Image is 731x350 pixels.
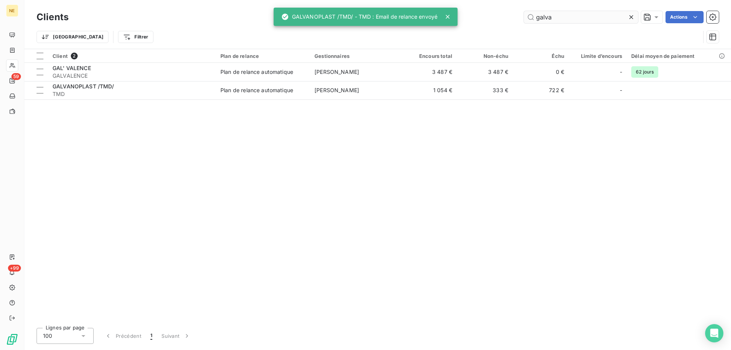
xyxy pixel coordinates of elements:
button: 1 [146,328,157,344]
span: [PERSON_NAME] [314,69,359,75]
div: Échu [517,53,564,59]
input: Rechercher [524,11,638,23]
td: 3 487 € [457,63,513,81]
div: Plan de relance automatique [220,68,293,76]
span: +99 [8,265,21,272]
td: 722 € [513,81,569,99]
div: Plan de relance automatique [220,86,293,94]
h3: Clients [37,10,69,24]
div: Open Intercom Messenger [705,324,723,342]
div: Gestionnaires [314,53,396,59]
span: TMD [53,90,211,98]
button: [GEOGRAPHIC_DATA] [37,31,109,43]
img: Logo LeanPay [6,333,18,345]
div: Plan de relance [220,53,305,59]
span: GALVALENCE [53,72,211,80]
div: NE [6,5,18,17]
td: 3 487 € [401,63,457,81]
td: 1 054 € [401,81,457,99]
span: GALVANOPLAST /TMD/ [53,83,114,89]
span: Client [53,53,68,59]
span: 1 [150,332,152,340]
div: Limite d’encours [573,53,622,59]
button: Actions [666,11,704,23]
div: GALVANOPLAST /TMD/ - TMD : Email de relance envoyé [281,10,438,24]
span: 2 [71,53,78,59]
span: 100 [43,332,52,340]
span: - [620,86,622,94]
button: Suivant [157,328,195,344]
button: Filtrer [118,31,153,43]
div: Non-échu [461,53,508,59]
span: [PERSON_NAME] [314,87,359,93]
span: - [620,68,622,76]
span: 62 jours [631,66,658,78]
span: 59 [11,73,21,80]
td: 333 € [457,81,513,99]
td: 0 € [513,63,569,81]
button: Précédent [100,328,146,344]
div: Délai moyen de paiement [631,53,726,59]
div: Encours total [405,53,452,59]
span: GAL' VALENCE [53,65,91,71]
